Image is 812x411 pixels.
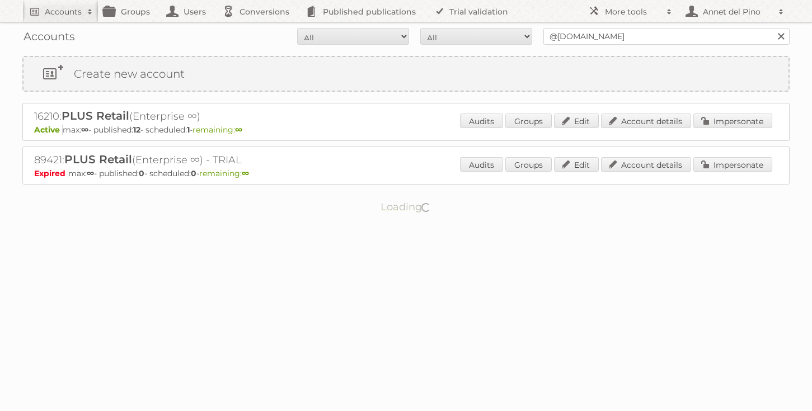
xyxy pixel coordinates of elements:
[34,168,778,178] p: max: - published: - scheduled: -
[693,114,772,128] a: Impersonate
[133,125,140,135] strong: 12
[554,157,599,172] a: Edit
[345,196,467,218] p: Loading
[193,125,242,135] span: remaining:
[460,157,503,172] a: Audits
[242,168,249,178] strong: ∞
[605,6,661,17] h2: More tools
[64,153,132,166] span: PLUS Retail
[62,109,129,122] span: PLUS Retail
[700,6,773,17] h2: Annet del Pino
[601,157,691,172] a: Account details
[693,157,772,172] a: Impersonate
[554,114,599,128] a: Edit
[81,125,88,135] strong: ∞
[235,125,242,135] strong: ∞
[139,168,144,178] strong: 0
[34,125,778,135] p: max: - published: - scheduled: -
[34,125,63,135] span: Active
[460,114,503,128] a: Audits
[601,114,691,128] a: Account details
[505,114,552,128] a: Groups
[34,109,426,124] h2: 16210: (Enterprise ∞)
[87,168,94,178] strong: ∞
[34,153,426,167] h2: 89421: (Enterprise ∞) - TRIAL
[187,125,190,135] strong: 1
[34,168,68,178] span: Expired
[45,6,82,17] h2: Accounts
[191,168,196,178] strong: 0
[199,168,249,178] span: remaining:
[24,57,788,91] a: Create new account
[505,157,552,172] a: Groups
